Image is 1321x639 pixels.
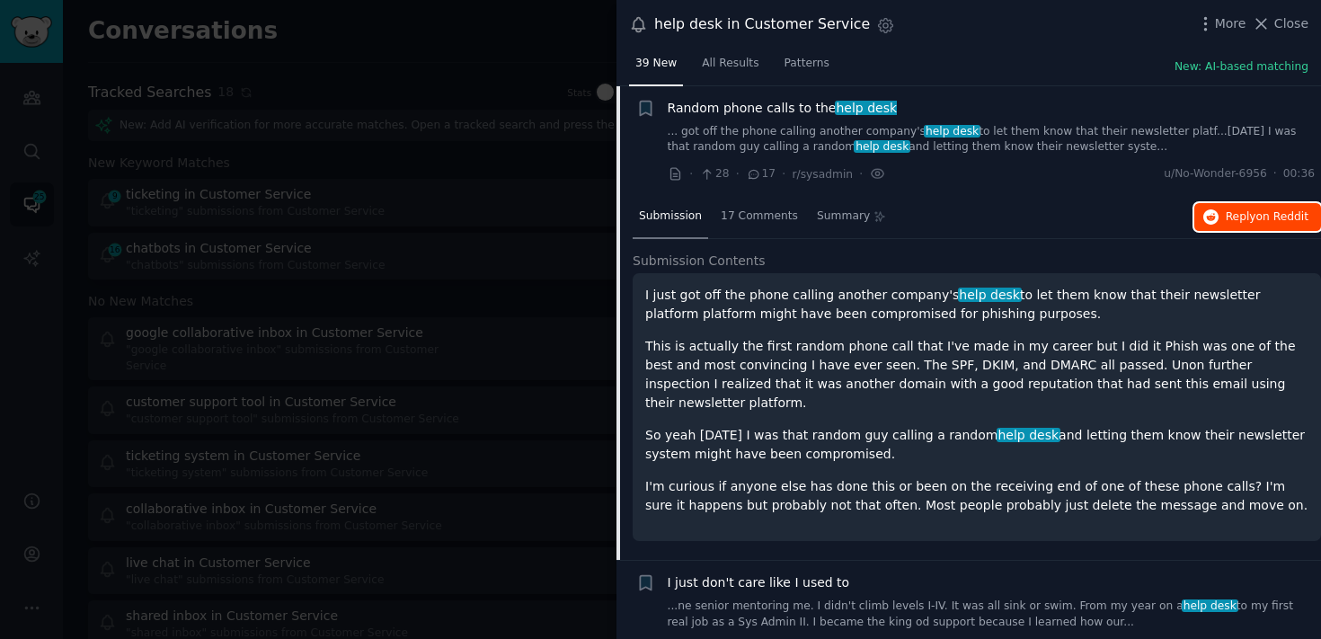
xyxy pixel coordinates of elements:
[645,477,1308,515] p: I'm curious if anyone else has done this or been on the receiving end of one of these phone calls...
[1226,209,1308,226] span: Reply
[668,99,898,118] a: Random phone calls to thehelp desk
[668,599,1316,630] a: ...ne senior mentoring me. I didn't climb levels I-IV. It was all sink or swim. From my year on a...
[817,209,870,225] span: Summary
[1182,599,1238,612] span: help desk
[668,573,850,592] a: I just don't care like I used to
[635,56,677,72] span: 39 New
[1273,166,1277,182] span: ·
[645,426,1308,464] p: So yeah [DATE] I was that random guy calling a random and letting them know their newsletter syst...
[1194,203,1321,232] button: Replyon Reddit
[633,252,766,271] span: Submission Contents
[721,209,798,225] span: 17 Comments
[1164,166,1267,182] span: u/No-Wonder-6956
[778,49,836,86] a: Patterns
[746,166,776,182] span: 17
[654,13,870,36] div: help desk in Customer Service
[835,101,899,115] span: help desk
[629,49,683,86] a: 39 New
[785,56,829,72] span: Patterns
[958,288,1022,302] span: help desk
[645,286,1308,324] p: I just got off the phone calling another company's to let them know that their newsletter platfor...
[1256,210,1308,223] span: on Reddit
[924,125,980,138] span: help desk
[782,164,785,183] span: ·
[668,99,898,118] span: Random phone calls to the
[645,337,1308,413] p: This is actually the first random phone call that I've made in my career but I did it Phish was o...
[1215,14,1246,33] span: More
[639,209,702,225] span: Submission
[1175,59,1308,75] button: New: AI-based matching
[997,428,1060,442] span: help desk
[1196,14,1246,33] button: More
[668,124,1316,155] a: ... got off the phone calling another company'shelp deskto let them know that their newsletter pl...
[1283,166,1315,182] span: 00:36
[859,164,863,183] span: ·
[696,49,765,86] a: All Results
[736,164,740,183] span: ·
[793,168,854,181] span: r/sysadmin
[1252,14,1308,33] button: Close
[699,166,729,182] span: 28
[1274,14,1308,33] span: Close
[854,140,910,153] span: help desk
[689,164,693,183] span: ·
[702,56,758,72] span: All Results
